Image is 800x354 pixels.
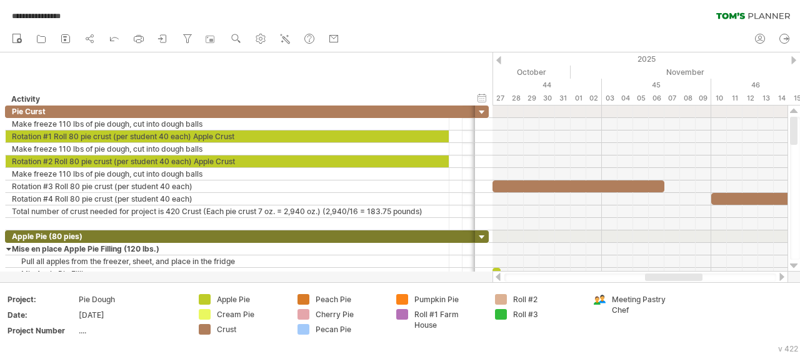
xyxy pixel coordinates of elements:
div: Mix Apple Pie Filling [12,268,442,280]
div: Total number of crust needed for project is 420 Crust (Each pie crust 7 oz. = 2,940 oz.) (2,940/1... [12,205,442,217]
div: Project: [7,294,76,305]
div: Date: [7,310,76,320]
div: Cherry Pie [316,309,384,320]
div: Apple Pie [217,294,285,305]
div: Pie Curst [12,106,442,117]
div: .... [79,325,184,336]
div: Mise en place Apple Pie Filling (120 lbs.) [12,243,442,255]
div: Wednesday, 29 October 2025 [524,92,539,105]
div: Roll #1 Farm House [414,309,482,330]
div: Thursday, 6 November 2025 [649,92,664,105]
div: Thursday, 13 November 2025 [758,92,774,105]
div: Rotation #4 Roll 80 pie crust (per student 40 each) [12,193,442,205]
div: Rotation #2 Roll 80 pie crust (per student 40 each) Apple Crust [12,155,442,167]
div: Rotation #1 Roll 80 pie crust (per student 40 each) Apple Crust [12,130,442,142]
div: [DATE] [79,310,184,320]
div: v 422 [778,344,798,353]
div: Make freeze 110 lbs of pie dough, cut into dough balls [12,168,442,180]
div: Friday, 31 October 2025 [555,92,571,105]
div: Make freeze 110 lbs of pie dough, cut into dough balls [12,118,442,130]
div: Pumpkin Pie [414,294,482,305]
div: Apple Pie (80 pies) [12,230,442,242]
div: Monday, 10 November 2025 [711,92,727,105]
div: Crust [217,324,285,335]
div: Tuesday, 4 November 2025 [617,92,633,105]
div: Monday, 3 November 2025 [602,92,617,105]
div: Meeting Pastry Chef [612,294,680,315]
div: Rotation #3 Roll 80 pie crust (per student 40 each) [12,180,442,192]
div: Cream Pie [217,309,285,320]
div: Make freeze 110 lbs of pie dough, cut into dough balls [12,143,442,155]
div: Pecan Pie [316,324,384,335]
div: Saturday, 1 November 2025 [571,92,586,105]
div: Thursday, 30 October 2025 [539,92,555,105]
div: Roll #3 [513,309,581,320]
div: Monday, 27 October 2025 [492,92,508,105]
div: Sunday, 2 November 2025 [586,92,602,105]
div: Friday, 7 November 2025 [664,92,680,105]
div: Pull all apples from the freezer, sheet, and place in the fridge [12,255,442,267]
div: Tuesday, 11 November 2025 [727,92,742,105]
div: Saturday, 8 November 2025 [680,92,696,105]
div: Sunday, 9 November 2025 [696,92,711,105]
div: 44 [492,79,602,92]
div: Wednesday, 12 November 2025 [742,92,758,105]
div: Tuesday, 28 October 2025 [508,92,524,105]
div: Roll #2 [513,294,581,305]
div: Friday, 14 November 2025 [774,92,789,105]
div: Pie Dough [79,294,184,305]
div: Project Number [7,325,76,336]
div: 45 [602,79,711,92]
div: ​ [492,268,501,280]
div: Wednesday, 5 November 2025 [633,92,649,105]
div: Activity [11,93,442,106]
div: Peach Pie [316,294,384,305]
div: ​ [492,180,664,192]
